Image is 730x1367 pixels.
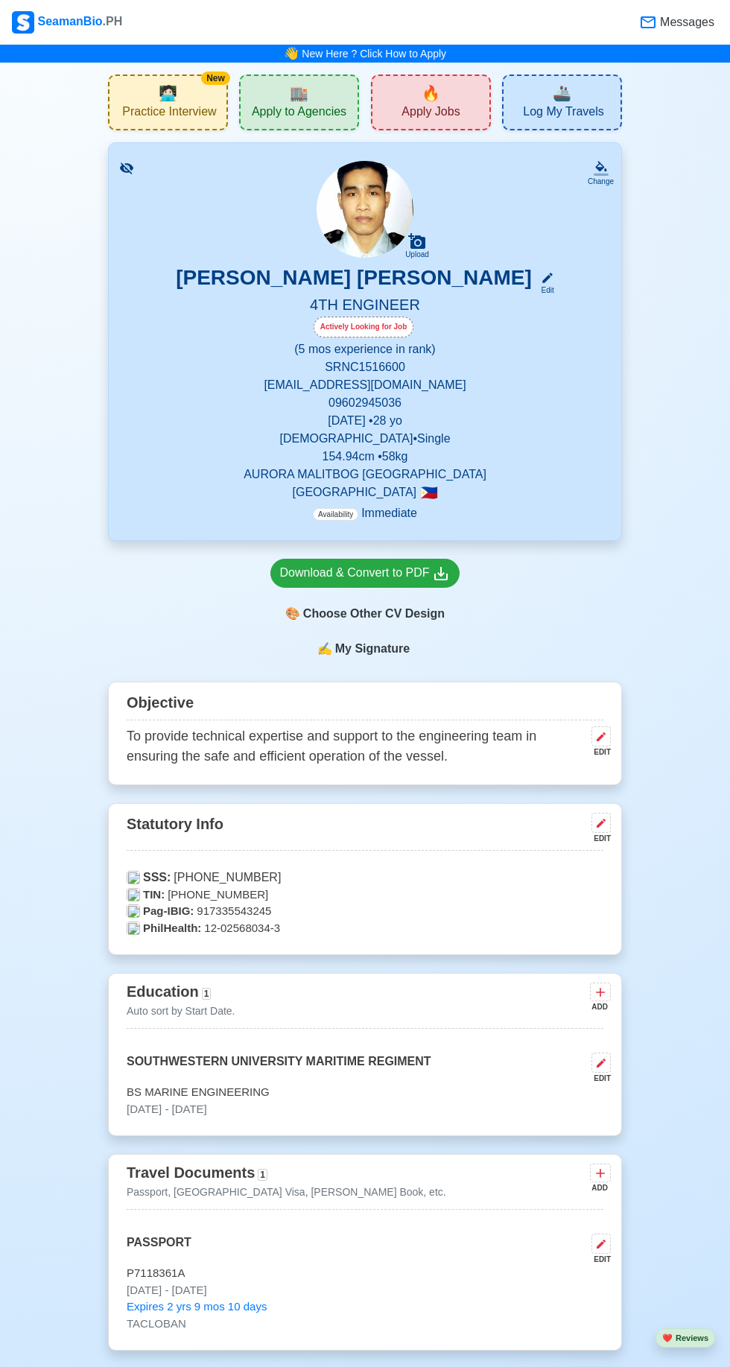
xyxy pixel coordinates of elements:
div: Choose Other CV Design [270,600,460,628]
div: Edit [535,285,554,296]
span: new [422,82,440,104]
div: Upload [405,250,429,259]
span: 🇵🇭 [420,486,438,500]
span: agencies [290,82,308,104]
span: travel [553,82,571,104]
p: Passport, [GEOGRAPHIC_DATA] Visa, [PERSON_NAME] Book, etc. [127,1184,446,1200]
span: 1 [202,988,212,1000]
h5: 4TH ENGINEER [127,296,603,317]
div: EDIT [585,1073,611,1084]
span: paint [285,605,300,623]
span: PhilHealth: [143,920,201,937]
span: sign [317,640,332,658]
span: My Signature [332,640,413,658]
p: (5 mos experience in rank) [127,340,603,358]
p: [EMAIL_ADDRESS][DOMAIN_NAME] [127,376,603,394]
p: [DATE] - [DATE] [127,1101,603,1118]
span: .PH [103,15,123,28]
span: bell [280,42,302,65]
span: TIN: [143,887,165,904]
div: SeamanBio [12,11,122,34]
span: Messages [657,13,714,31]
p: To provide technical expertise and support to the engineering team in ensuring the safe and effic... [127,726,585,767]
span: Expires 2 yrs 9 mos 10 days [127,1298,267,1316]
span: Availability [313,508,358,521]
p: [PHONE_NUMBER] [127,887,603,904]
span: 1 [258,1169,267,1181]
div: Actively Looking for Job [314,317,414,337]
p: [DATE] - [DATE] [127,1282,603,1299]
a: Download & Convert to PDF [270,559,460,588]
p: 154.94 cm • 58 kg [127,448,603,466]
p: SRN C1516600 [127,358,603,376]
p: BS MARINE ENGINEERING [127,1084,603,1101]
div: Objective [127,688,603,720]
p: Auto sort by Start Date. [127,1003,235,1019]
p: Immediate [313,504,417,522]
span: Apply Jobs [401,104,460,123]
div: ADD [590,1001,608,1012]
span: Apply to Agencies [252,104,346,123]
p: [DATE] • 28 yo [127,412,603,430]
span: SSS: [143,869,171,887]
a: New Here ? Click How to Apply [302,48,446,60]
div: Change [588,176,614,187]
img: Logo [12,11,34,34]
span: Practice Interview [122,104,216,123]
div: EDIT [585,746,611,758]
p: TACLOBAN [127,1316,603,1333]
p: PASSPORT [127,1234,191,1265]
span: Education [127,983,199,1000]
p: AURORA MALITBOG [GEOGRAPHIC_DATA] [127,466,603,483]
div: ADD [590,1182,608,1193]
span: Travel Documents [127,1164,255,1181]
div: EDIT [585,833,611,844]
p: P7118361A [127,1265,603,1282]
span: Pag-IBIG: [143,903,194,920]
div: Download & Convert to PDF [280,564,451,583]
span: Log My Travels [523,104,603,123]
h3: [PERSON_NAME] [PERSON_NAME] [176,265,532,296]
p: [GEOGRAPHIC_DATA] [127,483,603,501]
p: [PHONE_NUMBER] [127,869,603,887]
span: interview [159,82,177,104]
p: 12-02568034-3 [127,920,603,937]
div: Statutory Info [127,810,603,851]
p: 917335543245 [127,903,603,920]
p: [DEMOGRAPHIC_DATA] • Single [127,430,603,448]
div: New [201,72,230,85]
span: heart [662,1333,673,1342]
div: EDIT [585,1254,611,1265]
button: heartReviews [656,1328,715,1348]
p: SOUTHWESTERN UNIVERSITY MARITIME REGIMENT [127,1053,431,1084]
p: 09602945036 [127,394,603,412]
